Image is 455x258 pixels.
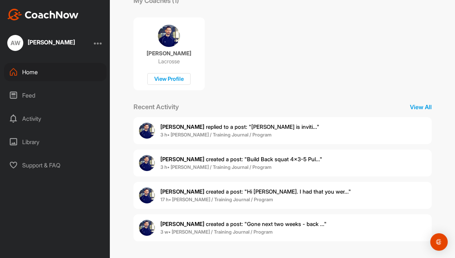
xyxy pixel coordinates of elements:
[160,123,319,130] span: replied to a post : "[PERSON_NAME] is inviti..."
[160,221,204,227] b: [PERSON_NAME]
[158,25,180,47] img: coach avatar
[410,103,432,111] p: View All
[160,156,322,163] span: created a post : "Build Back squat 4x3-5 Pul..."
[4,156,107,174] div: Support & FAQ
[7,35,23,51] div: AW
[133,102,179,112] p: Recent Activity
[7,9,79,20] img: CoachNow
[158,58,180,65] p: Lacrosse
[430,233,448,251] div: Open Intercom Messenger
[4,86,107,104] div: Feed
[160,221,327,227] span: created a post : "Gone next two weeks - back ..."
[28,39,75,45] div: [PERSON_NAME]
[160,132,271,138] b: 3 h • [PERSON_NAME] / Training Journal / Program
[160,123,204,130] b: [PERSON_NAME]
[160,164,271,170] b: 3 h • [PERSON_NAME] / Training Journal / Program
[139,220,155,236] img: user avatar
[139,123,155,139] img: user avatar
[160,197,273,202] b: 17 h • [PERSON_NAME] / Training Journal / Program
[147,73,191,85] div: View Profile
[160,229,272,235] b: 3 w • [PERSON_NAME] / Training Journal / Program
[4,110,107,128] div: Activity
[160,156,204,163] b: [PERSON_NAME]
[147,50,191,57] p: [PERSON_NAME]
[4,133,107,151] div: Library
[139,187,155,203] img: user avatar
[139,155,155,171] img: user avatar
[160,188,204,195] b: [PERSON_NAME]
[4,63,107,81] div: Home
[160,188,351,195] span: created a post : "Hi [PERSON_NAME]. I had that you wer..."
